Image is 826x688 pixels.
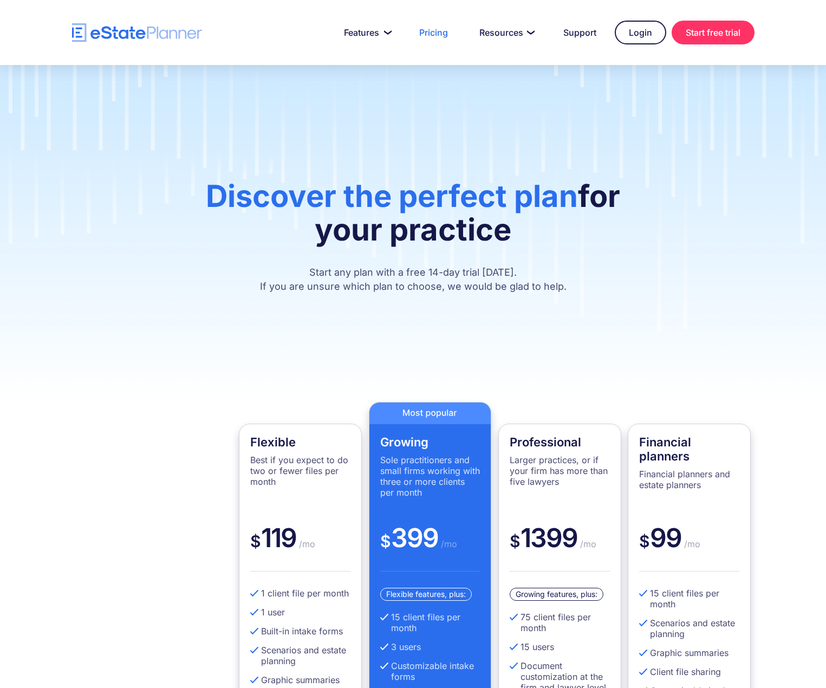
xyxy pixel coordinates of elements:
[181,265,645,294] p: Start any plan with a free 14-day trial [DATE]. If you are unsure which plan to choose, we would ...
[380,531,391,551] span: $
[250,588,350,599] li: 1 client file per month
[331,22,401,43] a: Features
[438,538,457,549] span: /mo
[639,531,650,551] span: $
[181,179,645,257] h1: for your practice
[380,588,472,601] div: Flexible features, plus:
[672,21,755,44] a: Start free trial
[380,455,480,498] p: Sole practitioners and small firms working with three or more clients per month
[466,22,545,43] a: Resources
[72,23,202,42] a: home
[615,21,666,44] a: Login
[380,522,480,572] div: 399
[510,435,610,449] h4: Professional
[250,522,350,572] div: 119
[550,22,609,43] a: Support
[510,522,610,572] div: 1399
[681,538,700,549] span: /mo
[250,645,350,666] li: Scenarios and estate planning
[250,607,350,618] li: 1 user
[380,641,480,652] li: 3 users
[639,588,739,609] li: 15 client files per month
[250,626,350,637] li: Built-in intake forms
[577,538,596,549] span: /mo
[250,455,350,487] p: Best if you expect to do two or fewer files per month
[639,647,739,658] li: Graphic summaries
[510,588,603,601] div: Growing features, plus:
[380,612,480,633] li: 15 client files per month
[296,538,315,549] span: /mo
[510,455,610,487] p: Larger practices, or if your firm has more than five lawyers
[510,612,610,633] li: 75 client files per month
[406,22,461,43] a: Pricing
[380,660,480,682] li: Customizable intake forms
[639,469,739,490] p: Financial planners and estate planners
[639,435,739,463] h4: Financial planners
[250,531,261,551] span: $
[639,522,739,572] div: 99
[380,435,480,449] h4: Growing
[206,178,578,215] span: Discover the perfect plan
[639,666,739,677] li: Client file sharing
[639,618,739,639] li: Scenarios and estate planning
[250,435,350,449] h4: Flexible
[250,674,350,685] li: Graphic summaries
[510,531,521,551] span: $
[510,641,610,652] li: 15 users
